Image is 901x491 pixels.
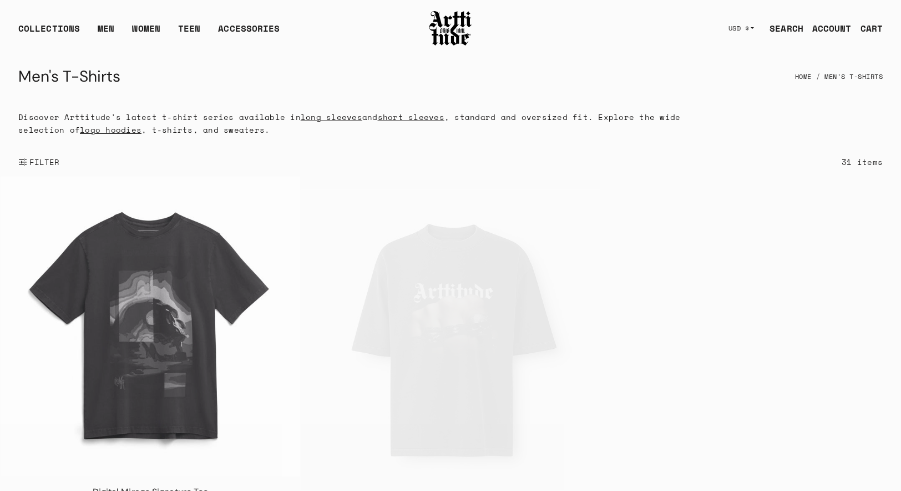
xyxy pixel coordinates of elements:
ul: Main navigation [9,22,288,44]
a: SEARCH [761,17,803,39]
a: MEN [98,22,114,44]
span: FILTER [27,157,60,168]
a: logo hoodies [80,124,141,136]
li: Men's T-Shirts [812,64,883,89]
a: WOMEN [132,22,160,44]
img: IRON FIST Oversize Tee [301,189,600,489]
a: short sleeves [378,111,444,123]
img: Arttitude [428,9,473,47]
a: Home [795,64,812,89]
a: IRON FIST Oversize TeeIRON FIST Oversize Tee [301,189,600,489]
a: ACCOUNT [803,17,852,39]
a: long sleeves [301,111,362,123]
img: Digital Mirage Signature Tee [1,177,300,477]
button: USD $ [722,16,761,41]
span: USD $ [728,24,750,33]
div: 31 items [842,156,883,168]
div: ACCESSORIES [218,22,280,44]
a: TEEN [178,22,200,44]
div: COLLECTIONS [18,22,80,44]
a: Open cart [852,17,883,39]
h1: Men's T-Shirts [18,63,120,90]
a: Digital Mirage Signature TeeDigital Mirage Signature Tee [1,177,300,477]
div: CART [860,22,883,35]
p: Discover Arttitude's latest t-shirt series available in and , standard and oversized fit. Explore... [18,111,693,136]
button: Show filters [18,150,60,174]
